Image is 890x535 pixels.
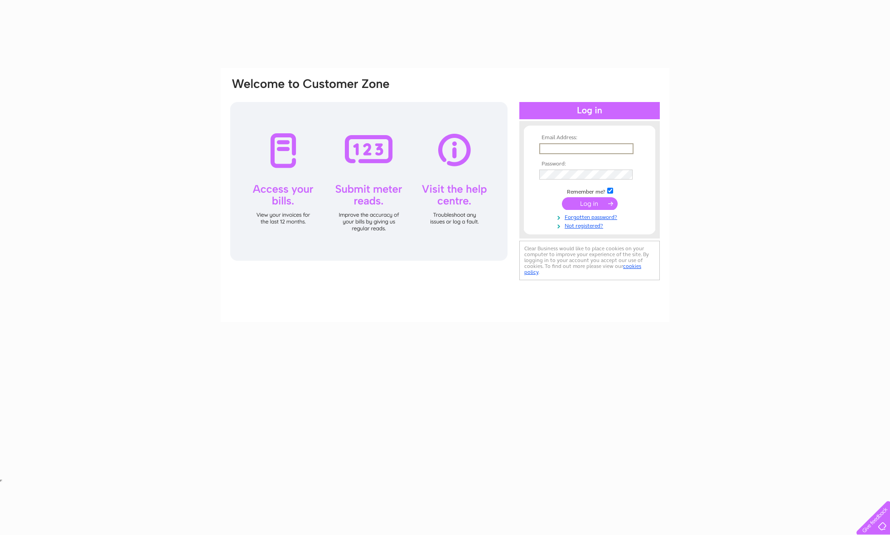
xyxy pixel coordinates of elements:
th: Password: [537,161,642,167]
div: Clear Business would like to place cookies on your computer to improve your experience of the sit... [519,241,660,280]
input: Submit [562,197,618,210]
td: Remember me? [537,186,642,195]
th: Email Address: [537,135,642,141]
a: Forgotten password? [539,212,642,221]
a: Not registered? [539,221,642,229]
a: cookies policy [524,263,641,275]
